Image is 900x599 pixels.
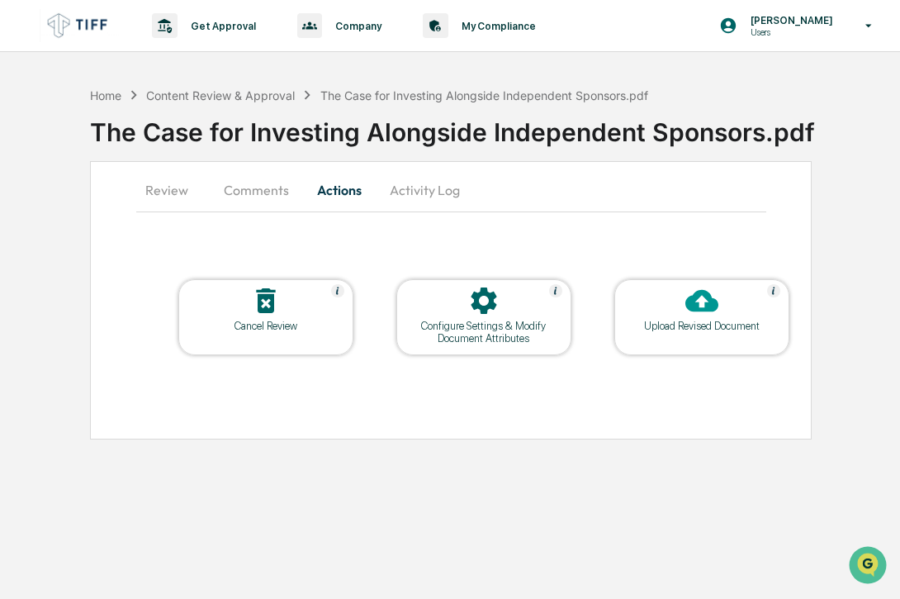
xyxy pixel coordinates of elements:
[113,202,211,231] a: 🗄️Attestations
[146,88,295,102] div: Content Review & Approval
[322,20,390,32] p: Company
[192,320,340,332] div: Cancel Review
[164,280,200,292] span: Pylon
[120,210,133,223] div: 🗄️
[17,241,30,254] div: 🔎
[17,35,301,61] p: How can we help?
[737,26,841,38] p: Users
[33,208,107,225] span: Preclearance
[410,320,558,345] div: Configure Settings & Modify Document Attributes
[33,240,104,256] span: Data Lookup
[377,170,473,210] button: Activity Log
[737,14,841,26] p: [PERSON_NAME]
[281,131,301,151] button: Start new chat
[17,126,46,156] img: 1746055101610-c473b297-6a78-478c-a979-82029cc54cd1
[767,284,780,297] img: Help
[56,143,209,156] div: We're available if you need us!
[448,20,544,32] p: My Compliance
[628,320,776,332] div: Upload Revised Document
[10,233,111,263] a: 🔎Data Lookup
[116,279,200,292] a: Powered byPylon
[136,208,205,225] span: Attestations
[136,170,211,210] button: Review
[10,202,113,231] a: 🖐️Preclearance
[90,104,900,147] div: The Case for Investing Alongside Independent Sponsors.pdf
[211,170,302,210] button: Comments
[90,88,121,102] div: Home
[43,75,272,93] input: Clear
[178,20,264,32] p: Get Approval
[136,170,766,210] div: secondary tabs example
[549,284,562,297] img: Help
[56,126,271,143] div: Start new chat
[17,210,30,223] div: 🖐️
[302,170,377,210] button: Actions
[331,284,344,297] img: Help
[40,9,119,41] img: logo
[847,544,892,589] iframe: Open customer support
[320,88,648,102] div: The Case for Investing Alongside Independent Sponsors.pdf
